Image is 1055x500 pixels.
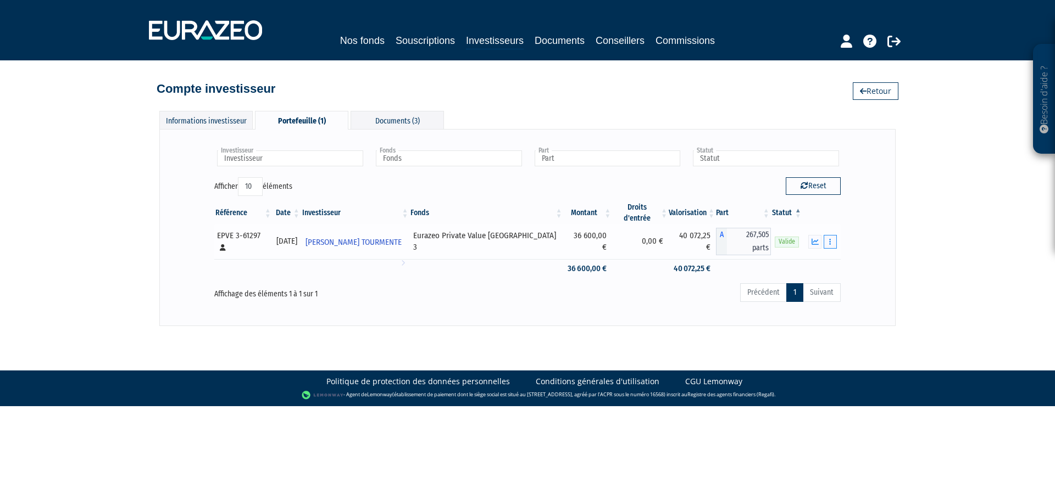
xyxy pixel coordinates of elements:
[466,33,524,50] a: Investisseurs
[687,391,774,398] a: Registre des agents financiers (Regafi)
[786,177,841,195] button: Reset
[612,202,669,224] th: Droits d'entrée: activer pour trier la colonne par ordre croissant
[716,228,727,255] span: A
[413,230,559,254] div: Eurazeo Private Value [GEOGRAPHIC_DATA] 3
[255,111,348,130] div: Portefeuille (1)
[326,376,510,387] a: Politique de protection des données personnelles
[716,202,771,224] th: Part: activer pour trier la colonne par ordre croissant
[685,376,742,387] a: CGU Lemonway
[596,33,645,48] a: Conseillers
[301,231,410,252] a: [PERSON_NAME] TOURMENTE
[159,111,253,129] div: Informations investisseur
[771,202,803,224] th: Statut : activer pour trier la colonne par ordre d&eacute;croissant
[1038,50,1051,149] p: Besoin d'aide ?
[775,237,799,247] span: Valide
[367,391,392,398] a: Lemonway
[786,283,803,302] a: 1
[306,232,402,252] span: [PERSON_NAME] TOURMENTE
[401,252,405,273] i: Voir l'investisseur
[563,259,612,278] td: 36 600,00 €
[214,202,273,224] th: Référence : activer pour trier la colonne par ordre croissant
[536,376,659,387] a: Conditions générales d'utilisation
[238,177,263,196] select: Afficheréléments
[656,33,715,48] a: Commissions
[149,20,262,40] img: 1732889491-logotype_eurazeo_blanc_rvb.png
[727,228,771,255] span: 267,505 parts
[409,202,563,224] th: Fonds: activer pour trier la colonne par ordre croissant
[669,202,716,224] th: Valorisation: activer pour trier la colonne par ordre croissant
[669,224,716,259] td: 40 072,25 €
[563,224,612,259] td: 36 600,00 €
[220,244,226,251] i: [Français] Personne physique
[716,228,771,255] div: A - Eurazeo Private Value Europe 3
[301,202,410,224] th: Investisseur: activer pour trier la colonne par ordre croissant
[340,33,385,48] a: Nos fonds
[853,82,898,100] a: Retour
[11,390,1044,401] div: - Agent de (établissement de paiement dont le siège social est situé au [STREET_ADDRESS], agréé p...
[302,390,344,401] img: logo-lemonway.png
[157,82,275,95] h4: Compte investisseur
[276,235,297,247] div: [DATE]
[669,259,716,278] td: 40 072,25 €
[612,224,669,259] td: 0,00 €
[214,282,466,300] div: Affichage des éléments 1 à 1 sur 1
[563,202,612,224] th: Montant: activer pour trier la colonne par ordre croissant
[396,33,455,48] a: Souscriptions
[535,33,585,48] a: Documents
[217,230,269,254] div: EPVE 3-61297
[351,111,444,129] div: Documents (3)
[273,202,301,224] th: Date: activer pour trier la colonne par ordre croissant
[214,177,292,196] label: Afficher éléments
